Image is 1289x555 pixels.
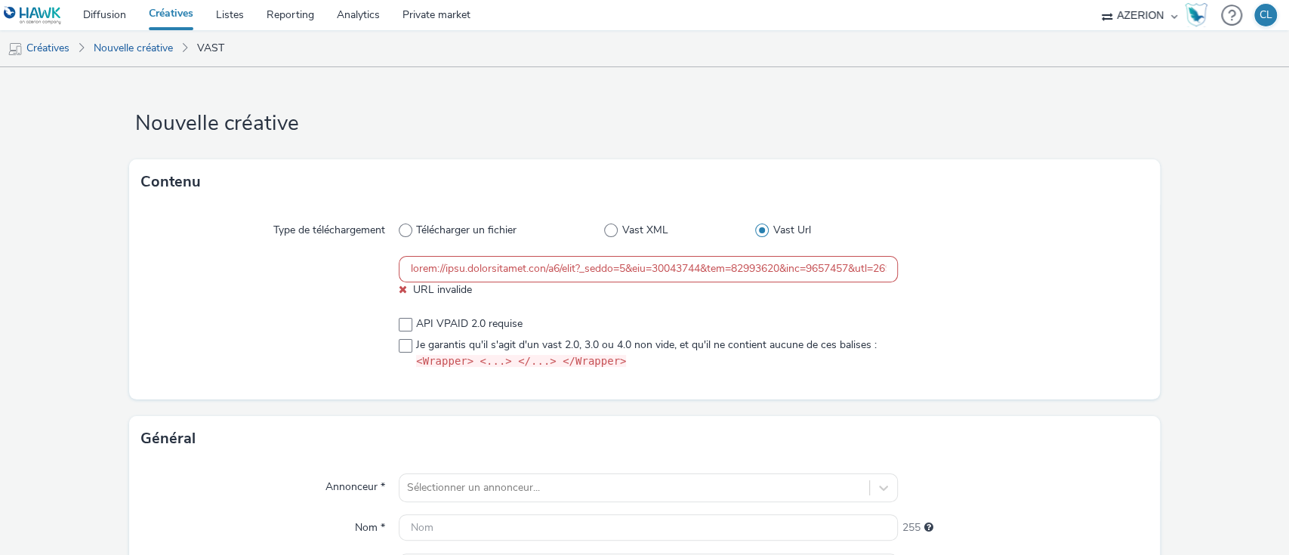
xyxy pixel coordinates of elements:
[86,30,180,66] a: Nouvelle créative
[621,223,668,238] span: Vast XML
[416,223,517,238] span: Télécharger un fichier
[349,514,391,535] label: Nom *
[1260,4,1272,26] div: CL
[190,30,232,66] a: VAST
[416,355,626,367] code: <Wrapper> <...> </...> </Wrapper>
[413,282,472,297] span: URL invalide
[924,520,933,535] div: 255 caractères maximum
[416,316,523,331] span: API VPAID 2.0 requise
[140,171,201,193] h3: Contenu
[399,514,899,541] input: Nom
[267,217,391,238] label: Type de téléchargement
[902,520,920,535] span: 255
[416,338,877,369] span: Je garantis qu'il s'agit d'un vast 2.0, 3.0 ou 4.0 non vide, et qu'il ne contient aucune de ces b...
[140,427,196,450] h3: Général
[773,223,811,238] span: Vast Url
[129,109,1161,138] h1: Nouvelle créative
[8,42,23,57] img: mobile
[319,473,391,495] label: Annonceur *
[1185,3,1213,27] a: Hawk Academy
[399,256,899,282] input: URL du vast
[4,6,62,25] img: undefined Logo
[1185,3,1207,27] img: Hawk Academy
